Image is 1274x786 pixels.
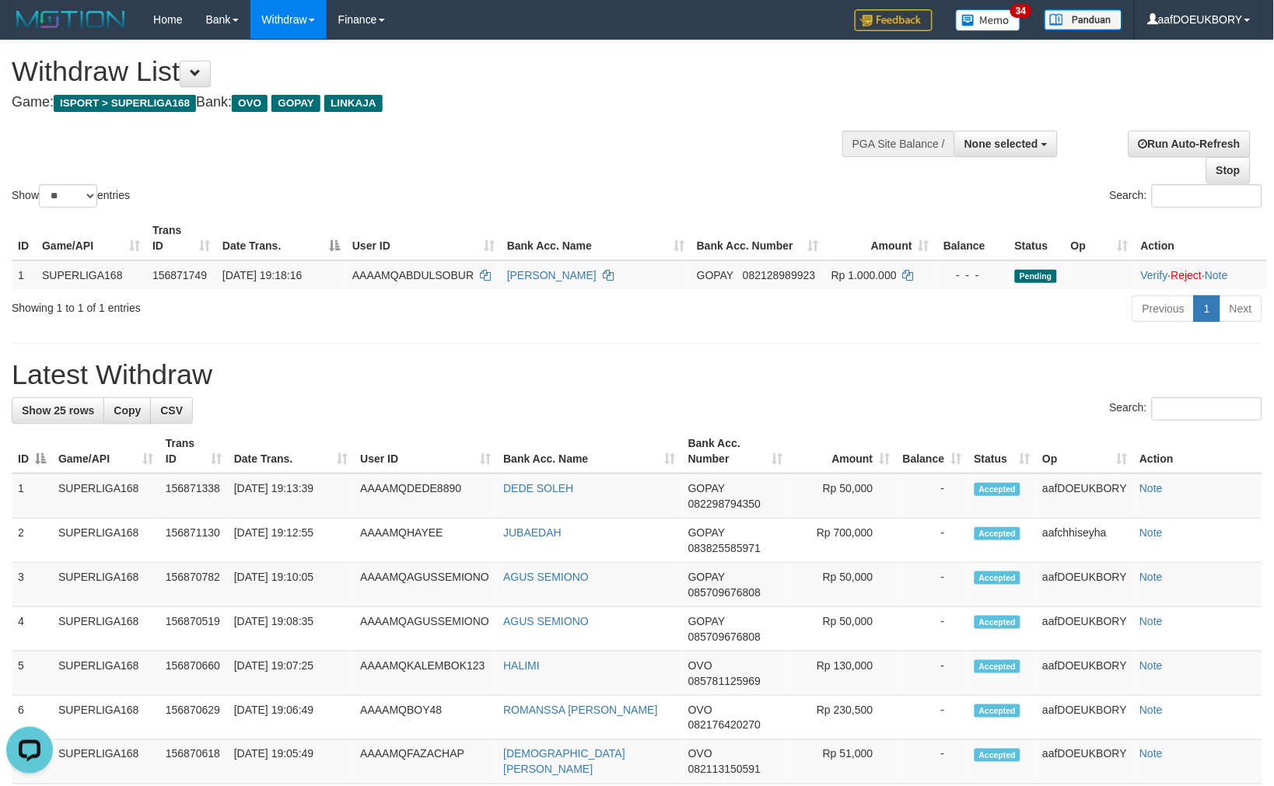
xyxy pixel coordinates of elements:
[842,131,954,157] div: PGA Site Balance /
[12,519,52,563] td: 2
[346,216,501,260] th: User ID: activate to sort column ascending
[789,740,897,784] td: Rp 51,000
[507,269,597,281] a: [PERSON_NAME]
[825,216,936,260] th: Amount: activate to sort column ascending
[688,586,761,599] span: Copy 085709676808 to clipboard
[114,404,141,417] span: Copy
[897,519,968,563] td: -
[52,563,159,607] td: SUPERLIGA168
[691,216,825,260] th: Bank Acc. Number: activate to sort column ascending
[1015,270,1057,283] span: Pending
[52,652,159,696] td: SUPERLIGA168
[688,719,761,732] span: Copy 082176420270 to clipboard
[1140,526,1164,539] a: Note
[897,473,968,519] td: -
[228,473,355,519] td: [DATE] 19:13:39
[789,473,897,519] td: Rp 50,000
[12,473,52,519] td: 1
[1140,615,1164,627] a: Note
[956,9,1021,31] img: Button%20Memo.svg
[159,519,228,563] td: 156871130
[897,652,968,696] td: -
[897,563,968,607] td: -
[1152,397,1262,421] input: Search:
[688,763,761,776] span: Copy 082113150591 to clipboard
[975,483,1021,496] span: Accepted
[831,269,897,281] span: Rp 1.000.000
[52,473,159,519] td: SUPERLIGA168
[12,397,104,424] a: Show 25 rows
[12,359,1262,390] h1: Latest Withdraw
[228,696,355,740] td: [DATE] 19:06:49
[697,269,733,281] span: GOPAY
[159,563,228,607] td: 156870782
[1140,704,1164,716] a: Note
[503,659,540,672] a: HALIMI
[975,527,1021,540] span: Accepted
[354,429,497,473] th: User ID: activate to sort column ascending
[12,56,834,87] h1: Withdraw List
[1140,748,1164,760] a: Note
[52,607,159,652] td: SUPERLIGA168
[354,607,497,652] td: AAAAMQAGUSSEMIONO
[1171,269,1202,281] a: Reject
[688,571,725,583] span: GOPAY
[855,9,933,31] img: Feedback.jpg
[688,542,761,554] span: Copy 083825585971 to clipboard
[1135,216,1267,260] th: Action
[354,652,497,696] td: AAAAMQKALEMBOK123
[160,404,183,417] span: CSV
[897,607,968,652] td: -
[52,519,159,563] td: SUPERLIGA168
[271,95,320,112] span: GOPAY
[1037,473,1134,519] td: aafDOEUKBORY
[1065,216,1135,260] th: Op: activate to sort column ascending
[159,429,228,473] th: Trans ID: activate to sort column ascending
[1141,269,1168,281] a: Verify
[688,615,725,627] span: GOPAY
[1110,397,1262,421] label: Search:
[1009,216,1065,260] th: Status
[789,607,897,652] td: Rp 50,000
[12,260,36,289] td: 1
[942,267,1003,283] div: - - -
[12,95,834,110] h4: Game: Bank:
[146,216,216,260] th: Trans ID: activate to sort column ascending
[12,607,52,652] td: 4
[789,696,897,740] td: Rp 230,500
[352,269,474,281] span: AAAAMQABDULSOBUR
[503,704,657,716] a: ROMANSSA [PERSON_NAME]
[1194,295,1220,322] a: 1
[1037,740,1134,784] td: aafDOEUKBORY
[228,740,355,784] td: [DATE] 19:05:49
[688,659,712,672] span: OVO
[216,216,346,260] th: Date Trans.: activate to sort column descending
[152,269,207,281] span: 156871749
[1037,607,1134,652] td: aafDOEUKBORY
[354,519,497,563] td: AAAAMQHAYEE
[1205,269,1228,281] a: Note
[1037,429,1134,473] th: Op: activate to sort column ascending
[36,260,146,289] td: SUPERLIGA168
[228,519,355,563] td: [DATE] 19:12:55
[12,696,52,740] td: 6
[54,95,196,112] span: ISPORT > SUPERLIGA168
[228,652,355,696] td: [DATE] 19:07:25
[1037,696,1134,740] td: aafDOEUKBORY
[975,660,1021,673] span: Accepted
[159,696,228,740] td: 156870629
[1220,295,1262,322] a: Next
[688,482,725,494] span: GOPAY
[228,607,355,652] td: [DATE] 19:08:35
[12,294,520,316] div: Showing 1 to 1 of 1 entries
[159,607,228,652] td: 156870519
[1134,429,1262,473] th: Action
[12,216,36,260] th: ID
[936,216,1009,260] th: Balance
[1045,9,1122,30] img: panduan.png
[503,482,573,494] a: DEDE SOLEH
[688,704,712,716] span: OVO
[975,571,1021,585] span: Accepted
[968,429,1037,473] th: Status: activate to sort column ascending
[324,95,383,112] span: LINKAJA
